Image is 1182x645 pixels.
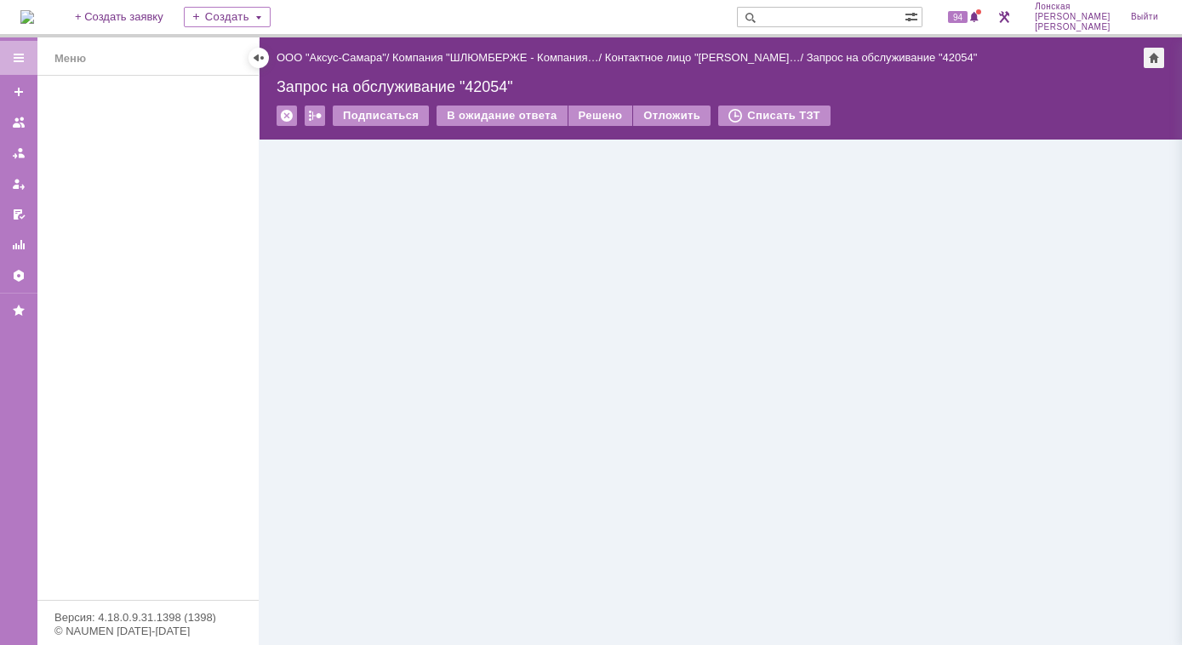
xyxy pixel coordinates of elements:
[948,11,968,23] span: 94
[277,51,392,64] div: /
[305,106,325,126] div: Работа с массовостью
[20,10,34,24] img: logo
[1035,12,1111,22] span: [PERSON_NAME]
[605,51,807,64] div: /
[54,49,86,69] div: Меню
[392,51,605,64] div: /
[994,7,1014,27] a: Перейти в интерфейс администратора
[605,51,801,64] a: Контактное лицо "[PERSON_NAME]…
[1144,48,1164,68] div: Сделать домашней страницей
[184,7,271,27] div: Создать
[277,78,1165,95] div: Запрос на обслуживание "42054"
[277,51,386,64] a: ООО "Аксус-Самара"
[1035,2,1111,12] span: Лонская
[54,612,242,623] div: Версия: 4.18.0.9.31.1398 (1398)
[20,10,34,24] a: Перейти на домашнюю страницу
[807,51,978,64] div: Запрос на обслуживание "42054"
[248,48,269,68] div: Скрыть меню
[54,625,242,636] div: © NAUMEN [DATE]-[DATE]
[392,51,599,64] a: Компания "ШЛЮМБЕРЖЕ - Компания…
[277,106,297,126] div: Удалить
[1035,22,1111,32] span: [PERSON_NAME]
[905,8,922,24] span: Расширенный поиск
